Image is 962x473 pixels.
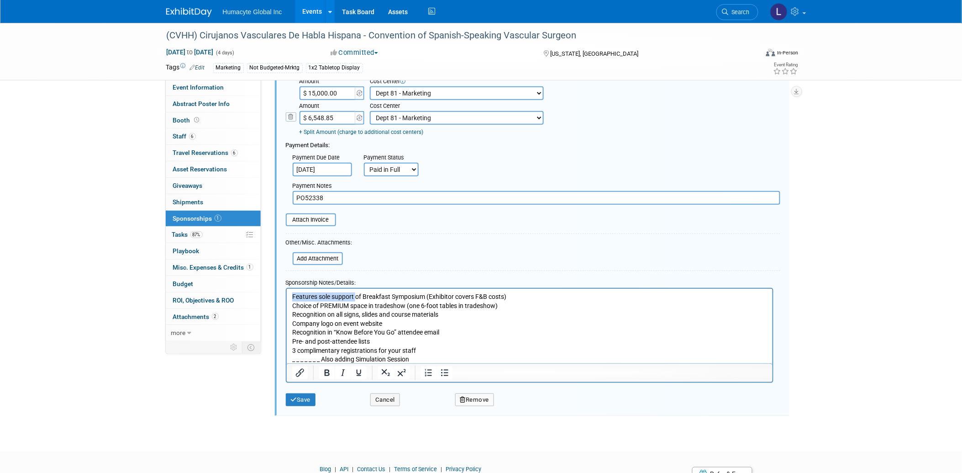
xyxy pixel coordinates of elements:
[300,129,424,135] a: + Split Amount (charge to additional cost centers)
[173,165,227,173] span: Asset Reservations
[351,367,366,379] button: Underline
[166,243,261,259] a: Playbook
[190,231,203,238] span: 87%
[231,149,238,156] span: 6
[166,309,261,325] a: Attachments2
[394,367,409,379] button: Superscript
[436,367,452,379] button: Bullet list
[704,48,799,61] div: Event Format
[350,466,356,473] span: |
[242,341,261,353] td: Toggle Event Tabs
[166,325,261,341] a: more
[286,113,300,120] a: Remove
[306,63,363,73] div: 1x2 Tabletop Display
[212,313,219,320] span: 2
[292,367,308,379] button: Insert/edit link
[378,367,393,379] button: Subscript
[320,466,331,473] a: Blog
[173,133,196,140] span: Staff
[438,466,444,473] span: |
[394,466,437,473] a: Terms of Service
[357,466,385,473] a: Contact Us
[173,198,204,206] span: Shipments
[551,50,639,57] span: [US_STATE], [GEOGRAPHIC_DATA]
[770,3,788,21] img: Linda Hamilton
[370,393,400,406] button: Cancel
[166,48,214,56] span: [DATE] [DATE]
[766,49,775,56] img: Format-Inperson.png
[173,182,203,189] span: Giveaways
[190,64,205,71] a: Edit
[166,80,261,96] a: Event Information
[216,50,235,56] span: (4 days)
[319,367,334,379] button: Bold
[286,136,780,150] div: Payment Details:
[172,231,203,238] span: Tasks
[247,264,253,271] span: 1
[5,4,481,75] body: Rich Text Area. Press ALT-0 for help.
[716,4,758,20] a: Search
[340,466,348,473] a: API
[166,112,261,128] a: Booth
[286,393,316,406] button: Save
[455,393,494,406] button: Remove
[335,367,350,379] button: Italic
[215,215,221,222] span: 1
[173,84,224,91] span: Event Information
[166,227,261,243] a: Tasks87%
[173,313,219,320] span: Attachments
[173,100,230,107] span: Abstract Poster Info
[293,154,350,163] div: Payment Due Date
[300,77,366,86] div: Amount
[166,145,261,161] a: Travel Reservations6
[186,48,195,56] span: to
[5,4,481,75] p: Features sole support of Breakfast Symposium (Exhibitor covers F&B costs) Choice of PREMIUM space...
[166,96,261,112] a: Abstract Poster Info
[327,48,382,58] button: Committed
[370,77,544,86] div: Cost Center
[189,133,196,140] span: 6
[300,102,366,111] div: Amount
[173,215,221,222] span: Sponsorships
[173,149,238,156] span: Travel Reservations
[193,117,201,123] span: Booth not reserved yet
[223,8,282,16] span: Humacyte Global Inc
[364,154,425,163] div: Payment Status
[226,341,242,353] td: Personalize Event Tab Strip
[777,49,798,56] div: In-Person
[773,63,798,67] div: Event Rating
[166,194,261,210] a: Shipments
[163,27,745,44] div: (CVHH) Cirujanos Vasculares De Habla Hispana - Convention of Spanish-Speaking Vascular Surgeon
[173,247,200,255] span: Playbook
[166,63,205,73] td: Tags
[166,178,261,194] a: Giveaways
[332,466,338,473] span: |
[370,102,544,111] div: Cost Center
[247,63,303,73] div: Not Budgeted-Mrktg
[421,367,436,379] button: Numbered list
[173,264,253,271] span: Misc. Expenses & Credits
[286,239,352,249] div: Other/Misc. Attachments:
[173,117,201,124] span: Booth
[287,289,773,363] iframe: Rich Text Area
[166,260,261,276] a: Misc. Expenses & Credits1
[166,8,212,17] img: ExhibitDay
[173,280,194,287] span: Budget
[293,182,780,191] div: Payment Notes
[446,466,481,473] a: Privacy Policy
[213,63,244,73] div: Marketing
[387,466,393,473] span: |
[166,276,261,292] a: Budget
[166,161,261,177] a: Asset Reservations
[729,9,750,16] span: Search
[166,292,261,308] a: ROI, Objectives & ROO
[286,275,773,288] div: Sponsorship Notes/Details:
[166,128,261,144] a: Staff6
[166,211,261,227] a: Sponsorships1
[173,297,234,304] span: ROI, Objectives & ROO
[171,329,186,336] span: more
